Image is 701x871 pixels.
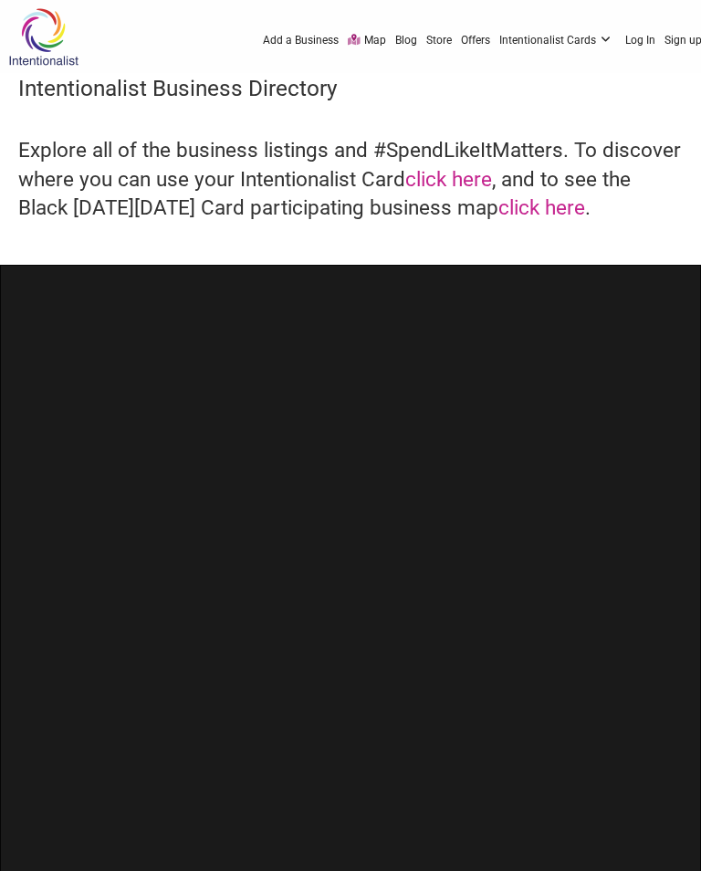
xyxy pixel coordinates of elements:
a: click here [405,167,492,191]
h4: Explore all of the business listings and #SpendLikeItMatters. To discover where you can use your ... [18,136,683,223]
a: Log In [625,32,655,48]
a: Store [426,32,452,48]
h3: Intentionalist Business Directory [18,73,683,104]
a: Blog [395,32,417,48]
a: Add a Business [263,32,339,48]
a: Map [348,32,386,49]
a: Intentionalist Cards [499,32,617,48]
a: click here [498,195,585,219]
a: Offers [461,32,490,48]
